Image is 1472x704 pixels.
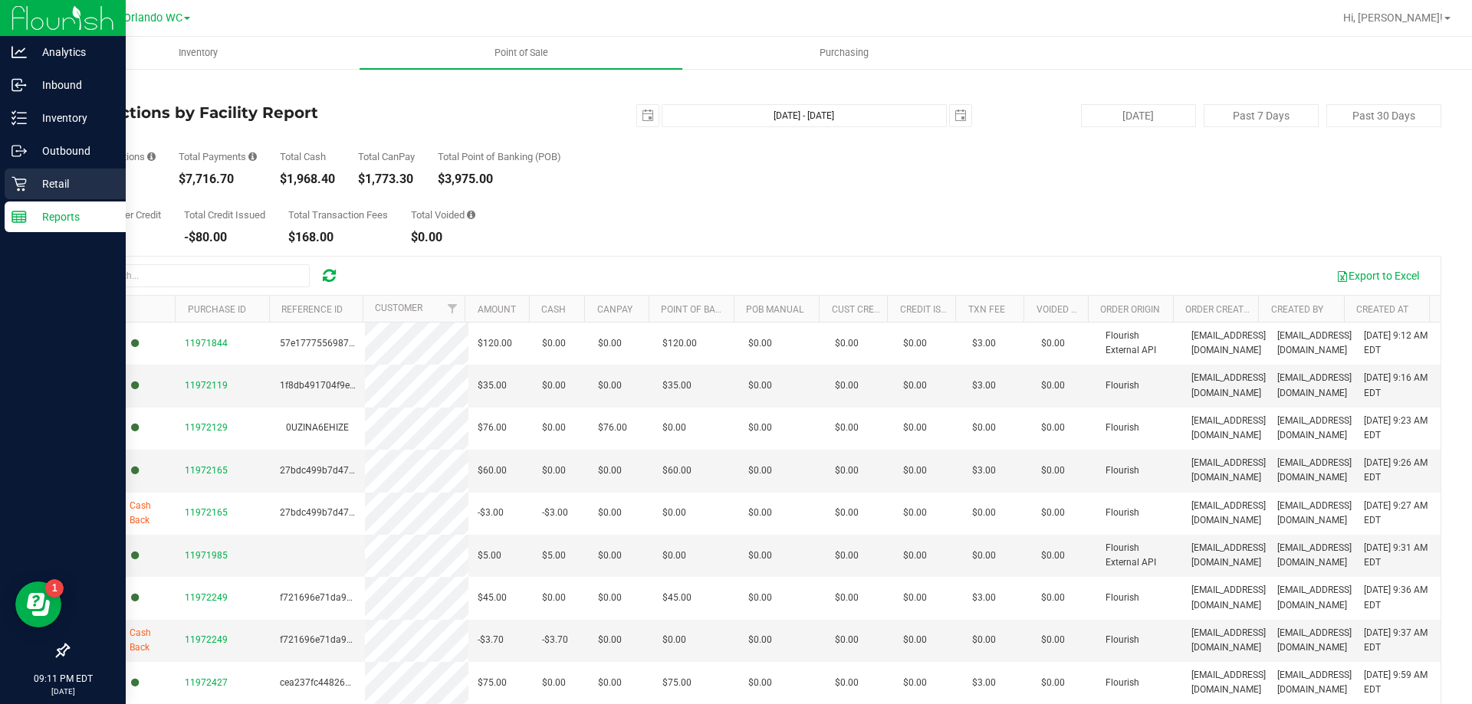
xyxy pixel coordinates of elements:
a: Purchasing [682,37,1005,69]
p: Inbound [27,76,119,94]
a: POB Manual [746,304,803,315]
span: $120.00 [662,336,697,351]
span: 57e1777556987413601a0fbffd1b9d2e [280,338,443,349]
span: [EMAIL_ADDRESS][DOMAIN_NAME] [1191,583,1266,612]
span: $35.00 [478,378,507,393]
span: $3.00 [972,676,996,690]
span: $0.00 [972,633,996,647]
span: $0.00 [835,676,859,690]
span: $3.00 [972,378,996,393]
a: Inventory [37,37,360,69]
span: $0.00 [598,506,622,520]
a: Order Origin [1100,304,1160,315]
span: $0.00 [903,463,927,478]
span: $0.00 [1041,633,1065,647]
span: f721696e71da9c16d370dad2bc1135da [280,634,447,645]
span: Flourish [1106,421,1139,435]
p: Retail [27,175,119,193]
span: [EMAIL_ADDRESS][DOMAIN_NAME] [1277,583,1352,612]
span: $0.00 [835,421,859,435]
span: $35.00 [662,378,692,393]
span: $120.00 [478,336,512,351]
span: 27bdc499b7d4737e17634a4605ef0c37 [280,507,446,518]
span: $5.00 [478,548,501,563]
span: Purchasing [799,46,889,60]
span: Point of Sale [474,46,569,60]
span: $0.00 [1041,378,1065,393]
span: $0.00 [542,378,566,393]
span: 11972165 [185,465,228,476]
span: $0.00 [903,548,927,563]
span: Flourish [1106,591,1139,605]
span: 1f8db491704f9e92e2f4ed48450bb58c [280,380,442,391]
input: Search... [80,264,310,287]
button: Export to Excel [1326,263,1429,289]
span: $0.00 [662,506,686,520]
span: $0.00 [748,336,772,351]
span: $0.00 [598,378,622,393]
span: [EMAIL_ADDRESS][DOMAIN_NAME] [1277,456,1352,485]
span: $0.00 [1041,463,1065,478]
span: $0.00 [598,633,622,647]
span: $0.00 [748,633,772,647]
span: Flourish External API [1106,541,1173,570]
span: Cash Back [130,499,166,528]
span: cea237fc44826b78c3079bd05af01ddf [280,677,442,688]
span: $0.00 [748,378,772,393]
span: Flourish [1106,463,1139,478]
div: Total Voided [411,210,475,220]
span: select [637,105,659,126]
a: Point of Sale [360,37,682,69]
span: [EMAIL_ADDRESS][DOMAIN_NAME] [1191,668,1266,697]
i: Count of all successful payment transactions, possibly including voids, refunds, and cash-back fr... [147,152,156,162]
span: f721696e71da9c16d370dad2bc1135da [280,592,447,603]
span: 11972119 [185,380,228,391]
span: [EMAIL_ADDRESS][DOMAIN_NAME] [1191,456,1266,485]
span: 11972427 [185,677,228,688]
span: 11972249 [185,634,228,645]
span: [EMAIL_ADDRESS][DOMAIN_NAME] [1191,626,1266,655]
span: [DATE] 9:31 AM EDT [1364,541,1431,570]
span: 11971844 [185,338,228,349]
span: $0.00 [748,548,772,563]
span: $0.00 [835,378,859,393]
span: $60.00 [478,463,507,478]
inline-svg: Analytics [11,44,27,60]
span: [DATE] 9:16 AM EDT [1364,371,1431,400]
span: $0.00 [1041,591,1065,605]
span: $0.00 [835,633,859,647]
span: $0.00 [1041,676,1065,690]
span: $0.00 [748,676,772,690]
button: Past 7 Days [1204,104,1319,127]
span: $0.00 [748,591,772,605]
span: $0.00 [903,506,927,520]
span: $3.00 [972,591,996,605]
span: [EMAIL_ADDRESS][DOMAIN_NAME] [1277,668,1352,697]
span: $0.00 [542,421,566,435]
i: Sum of all voided payment transaction amounts, excluding tips and transaction fees. [467,210,475,220]
div: Total CanPay [358,152,415,162]
span: -$3.70 [478,633,504,647]
span: $0.00 [903,676,927,690]
span: $0.00 [542,463,566,478]
iframe: Resource center [15,581,61,627]
span: $76.00 [598,421,627,435]
h4: Transactions by Facility Report [67,104,525,121]
span: $0.00 [662,421,686,435]
span: $0.00 [835,591,859,605]
span: Orlando WC [123,11,182,25]
span: $0.00 [903,591,927,605]
span: $0.00 [542,676,566,690]
span: $0.00 [903,633,927,647]
span: [EMAIL_ADDRESS][DOMAIN_NAME] [1191,371,1266,400]
div: $1,773.30 [358,173,415,185]
div: -$80.00 [184,231,265,244]
a: Cash [541,304,566,315]
span: $0.00 [542,591,566,605]
span: $0.00 [835,548,859,563]
span: Flourish [1106,378,1139,393]
div: Total Cash [280,152,335,162]
p: Inventory [27,109,119,127]
a: Credit Issued [900,304,964,315]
